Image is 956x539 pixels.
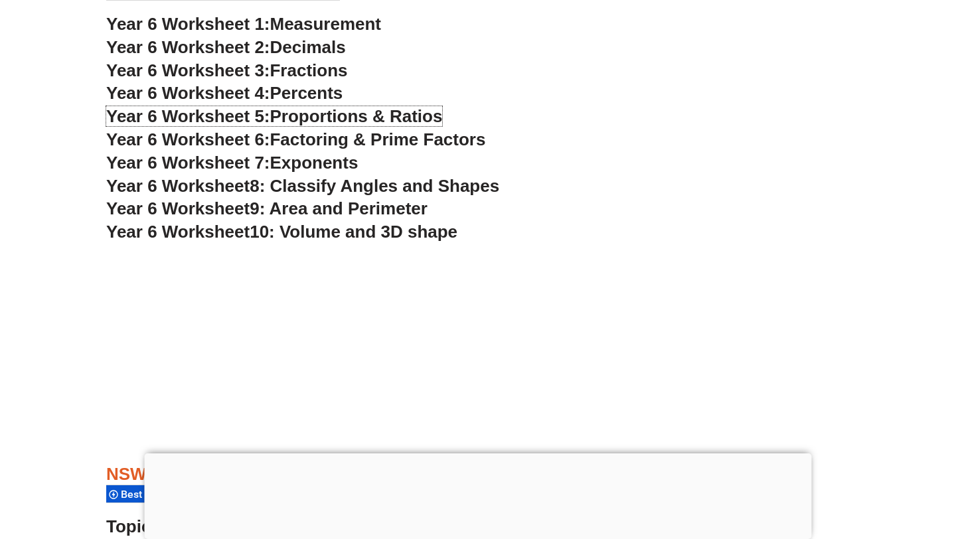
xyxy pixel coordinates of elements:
span: Fractions [270,60,348,80]
div: Best online courses [106,485,216,503]
iframe: Advertisement [145,453,812,536]
iframe: Chat Widget [729,389,956,539]
span: Year 6 Worksheet [106,176,250,196]
span: Year 6 Worksheet 2: [106,37,270,57]
span: Measurement [270,14,382,34]
span: Decimals [270,37,346,57]
a: Year 6 Worksheet 6:Factoring & Prime Factors [106,129,485,149]
span: 8: Classify Angles and Shapes [250,176,499,196]
span: Year 6 Worksheet 5: [106,106,270,126]
a: Year 6 Worksheet 7:Exponents [106,153,358,173]
a: Year 6 Worksheet 3:Fractions [106,60,347,80]
span: Factoring & Prime Factors [270,129,486,149]
span: Percents [270,83,343,103]
a: Year 6 Worksheet10: Volume and 3D shape [106,222,457,242]
a: Year 6 Worksheet 1:Measurement [106,14,381,34]
a: Year 6 Worksheet9: Area and Perimeter [106,198,428,218]
span: 10: Volume and 3D shape [250,222,457,242]
span: Year 6 Worksheet 3: [106,60,270,80]
span: Topic 1: [106,516,171,536]
a: Year 6 Worksheet 4:Percents [106,83,343,103]
span: Year 6 Worksheet 7: [106,153,270,173]
span: Exponents [270,153,358,173]
span: Best online courses [121,488,218,501]
a: Topic 1:Weight Measurement [106,516,345,536]
span: 9: Area and Perimeter [250,198,428,218]
span: Year 6 Worksheet 4: [106,83,270,103]
span: Year 6 Worksheet 6: [106,129,270,149]
span: Year 6 Worksheet [106,198,250,218]
a: Year 6 Worksheet8: Classify Angles and Shapes [106,176,499,196]
a: Year 6 Worksheet 2:Decimals [106,37,346,57]
h3: NSW Selective High Schools Practice Worksheets [106,463,850,486]
span: Year 6 Worksheet [106,222,250,242]
span: Year 6 Worksheet 1: [106,14,270,34]
iframe: Advertisement [80,257,876,443]
a: Year 6 Worksheet 5:Proportions & Ratios [106,106,442,126]
span: Proportions & Ratios [270,106,443,126]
